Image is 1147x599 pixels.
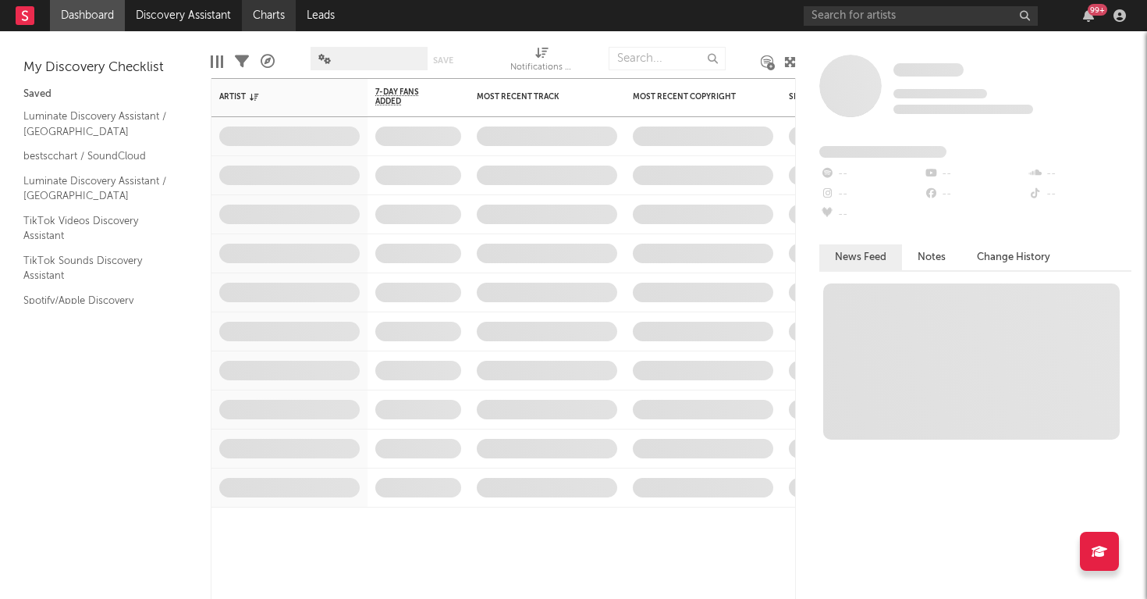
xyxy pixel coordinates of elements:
div: Notifications (Artist) [510,59,573,77]
input: Search... [609,47,726,70]
div: Notifications (Artist) [510,39,573,84]
div: -- [819,164,923,184]
div: A&R Pipeline [261,39,275,84]
div: -- [923,164,1027,184]
div: Edit Columns [211,39,223,84]
div: Filters [235,39,249,84]
div: -- [1028,164,1131,184]
div: Most Recent Copyright [633,92,750,102]
input: Search for artists [804,6,1038,26]
a: Some Artist [893,62,964,78]
div: Spotify Monthly Listeners [789,92,906,102]
span: Some Artist [893,63,964,77]
span: 7-Day Fans Added [375,87,438,106]
div: Saved [23,85,187,104]
a: TikTok Videos Discovery Assistant [23,212,172,244]
div: Artist [219,92,336,102]
button: Change History [961,244,1066,270]
div: My Discovery Checklist [23,59,187,77]
div: Most Recent Track [477,92,594,102]
div: -- [923,184,1027,205]
button: News Feed [819,244,902,270]
div: 99 + [1088,4,1107,16]
span: 0 fans last week [893,105,1033,114]
div: -- [1028,184,1131,205]
div: -- [819,184,923,205]
a: TikTok Sounds Discovery Assistant [23,252,172,284]
button: Notes [902,244,961,270]
span: Fans Added by Platform [819,146,946,158]
button: 99+ [1083,9,1094,22]
a: Luminate Discovery Assistant / [GEOGRAPHIC_DATA] [23,173,172,205]
a: Luminate Discovery Assistant / [GEOGRAPHIC_DATA] [23,108,172,140]
a: Spotify/Apple Discovery Assistant [23,292,172,324]
button: Save [433,56,453,65]
a: bestscchart / SoundCloud [23,148,172,165]
div: -- [819,205,923,225]
span: Tracking Since: [DATE] [893,89,987,98]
